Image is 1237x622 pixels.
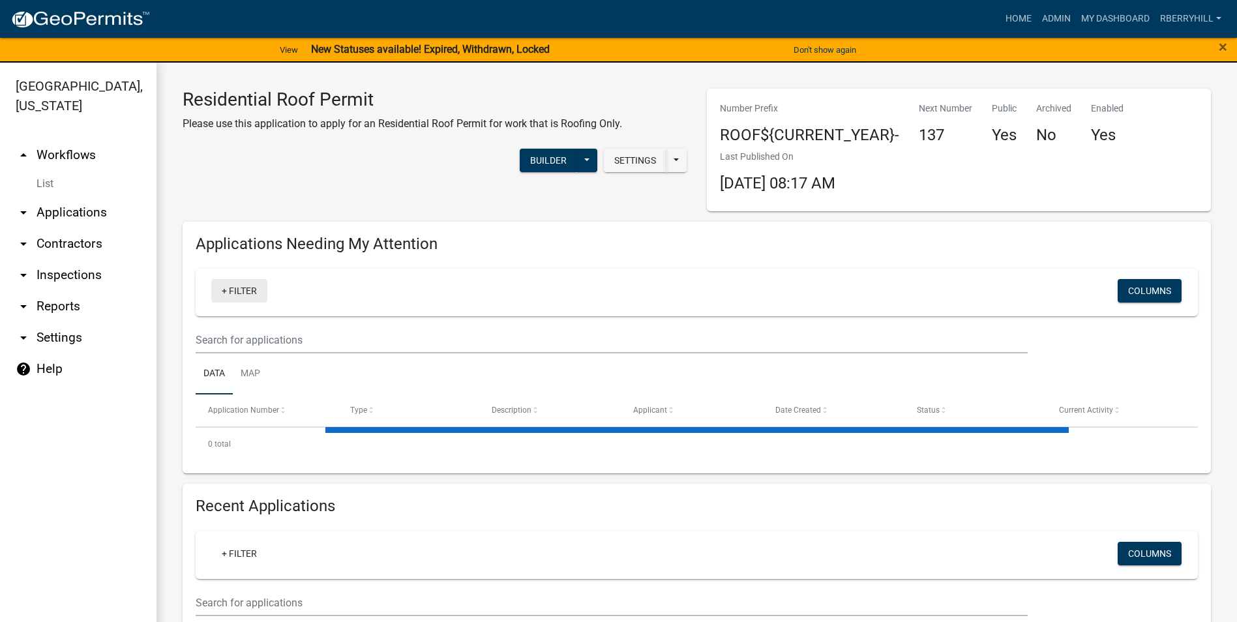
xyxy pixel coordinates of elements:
[720,102,899,115] p: Number Prefix
[919,126,972,145] h4: 137
[1000,7,1037,31] a: Home
[520,149,577,172] button: Builder
[275,39,303,61] a: View
[337,394,479,426] datatable-header-cell: Type
[196,589,1028,616] input: Search for applications
[492,406,531,415] span: Description
[788,39,861,61] button: Don't show again
[1091,102,1124,115] p: Enabled
[919,102,972,115] p: Next Number
[1047,394,1188,426] datatable-header-cell: Current Activity
[16,267,31,283] i: arrow_drop_down
[196,353,233,395] a: Data
[16,205,31,220] i: arrow_drop_down
[1091,126,1124,145] h4: Yes
[16,236,31,252] i: arrow_drop_down
[1036,102,1071,115] p: Archived
[1155,7,1227,31] a: rberryhill
[183,116,622,132] p: Please use this application to apply for an Residential Roof Permit for work that is Roofing Only.
[196,428,1198,460] div: 0 total
[720,174,835,192] span: [DATE] 08:17 AM
[196,235,1198,254] h4: Applications Needing My Attention
[621,394,762,426] datatable-header-cell: Applicant
[917,406,940,415] span: Status
[196,497,1198,516] h4: Recent Applications
[1219,38,1227,56] span: ×
[633,406,667,415] span: Applicant
[1118,279,1182,303] button: Columns
[196,394,337,426] datatable-header-cell: Application Number
[1037,7,1076,31] a: Admin
[1076,7,1155,31] a: My Dashboard
[16,361,31,377] i: help
[183,89,622,111] h3: Residential Roof Permit
[1219,39,1227,55] button: Close
[992,126,1017,145] h4: Yes
[311,43,550,55] strong: New Statuses available! Expired, Withdrawn, Locked
[1036,126,1071,145] h4: No
[16,330,31,346] i: arrow_drop_down
[763,394,904,426] datatable-header-cell: Date Created
[720,150,835,164] p: Last Published On
[208,406,279,415] span: Application Number
[1118,542,1182,565] button: Columns
[604,149,666,172] button: Settings
[1059,406,1113,415] span: Current Activity
[211,279,267,303] a: + Filter
[16,147,31,163] i: arrow_drop_up
[16,299,31,314] i: arrow_drop_down
[350,406,367,415] span: Type
[479,394,621,426] datatable-header-cell: Description
[775,406,821,415] span: Date Created
[196,327,1028,353] input: Search for applications
[720,126,899,145] h4: ROOF${CURRENT_YEAR}-
[904,394,1046,426] datatable-header-cell: Status
[211,542,267,565] a: + Filter
[992,102,1017,115] p: Public
[233,353,268,395] a: Map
